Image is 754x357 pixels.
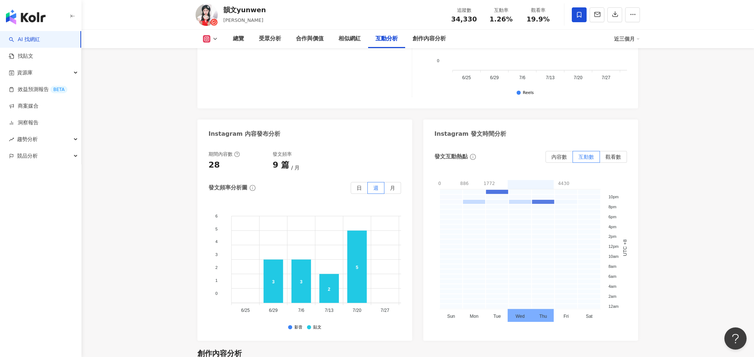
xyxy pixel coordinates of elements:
[9,53,33,60] a: 找貼文
[294,325,303,330] div: 影音
[527,16,550,23] span: 19.9%
[608,264,616,269] tspan: 8am
[296,34,324,43] div: 合作與價值
[216,291,218,295] tspan: 0
[216,252,218,257] tspan: 3
[516,313,524,319] tspan: Wed
[216,226,218,231] tspan: 5
[353,307,361,313] tspan: 7/20
[490,75,499,80] tspan: 6/29
[381,307,390,313] tspan: 7/27
[223,5,266,14] div: 韻文yunwen
[614,33,640,45] div: 近三個月
[248,184,257,192] span: info-circle
[469,153,477,161] span: info-circle
[608,234,616,239] tspan: 2pm
[608,214,616,219] tspan: 6pm
[608,274,616,279] tspan: 6am
[373,185,378,191] span: 週
[724,327,747,350] iframe: Help Scout Beacon - Open
[608,294,616,298] tspan: 2am
[437,58,439,63] tspan: 0
[608,304,619,308] tspan: 12am
[578,154,594,160] span: 互動數
[434,130,506,138] div: Instagram 發文時間分析
[216,213,218,218] tspan: 6
[470,313,478,319] tspan: Mon
[269,307,278,313] tspan: 6/29
[208,184,247,192] div: 發文頻率分析圖
[9,102,39,110] a: 商案媒合
[608,194,619,199] tspan: 10pm
[6,10,46,24] img: logo
[523,91,534,95] div: Reels
[462,75,471,80] tspan: 6/25
[608,224,616,229] tspan: 4pm
[17,131,38,148] span: 趨勢分析
[273,159,289,171] div: 9 篇
[608,254,619,259] tspan: 10am
[602,75,611,80] tspan: 7/27
[259,34,281,43] div: 受眾分析
[325,307,334,313] tspan: 7/13
[208,130,280,138] div: Instagram 內容發布分析
[17,148,38,164] span: 競品分析
[9,119,39,127] a: 洞察報告
[208,159,220,171] div: 28
[622,239,628,256] text: UTC +8
[546,75,555,80] tspan: 7/13
[313,325,321,330] div: 貼文
[608,244,619,249] tspan: 12pm
[208,151,240,158] div: 期間內容數
[605,154,621,160] span: 觀看數
[524,7,552,14] div: 觀看率
[216,265,218,270] tspan: 2
[9,137,14,142] span: rise
[291,165,300,171] span: 月
[608,204,616,209] tspan: 8pm
[298,307,304,313] tspan: 7/6
[551,154,567,160] span: 內容數
[539,313,547,319] tspan: Thu
[223,17,263,23] span: [PERSON_NAME]
[447,313,455,319] tspan: Sun
[493,313,501,319] tspan: Tue
[216,239,218,244] tspan: 4
[390,185,395,191] span: 月
[241,307,250,313] tspan: 6/25
[273,151,292,158] div: 發文頻率
[451,15,477,23] span: 34,330
[196,4,218,26] img: KOL Avatar
[413,34,446,43] div: 創作內容分析
[574,75,583,80] tspan: 7/20
[450,7,478,14] div: 追蹤數
[9,36,40,43] a: searchAI 找網紅
[487,7,515,14] div: 互動率
[376,34,398,43] div: 互動分析
[17,64,33,81] span: 資源庫
[9,86,67,93] a: 效益預測報告BETA
[564,313,569,319] tspan: Fri
[519,75,526,80] tspan: 7/6
[586,313,593,319] tspan: Sat
[434,153,468,161] div: 發文互動熱點
[233,34,244,43] div: 總覽
[338,34,361,43] div: 相似網紅
[490,16,513,23] span: 1.26%
[216,278,218,282] tspan: 1
[608,284,616,288] tspan: 4am
[357,185,362,191] span: 日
